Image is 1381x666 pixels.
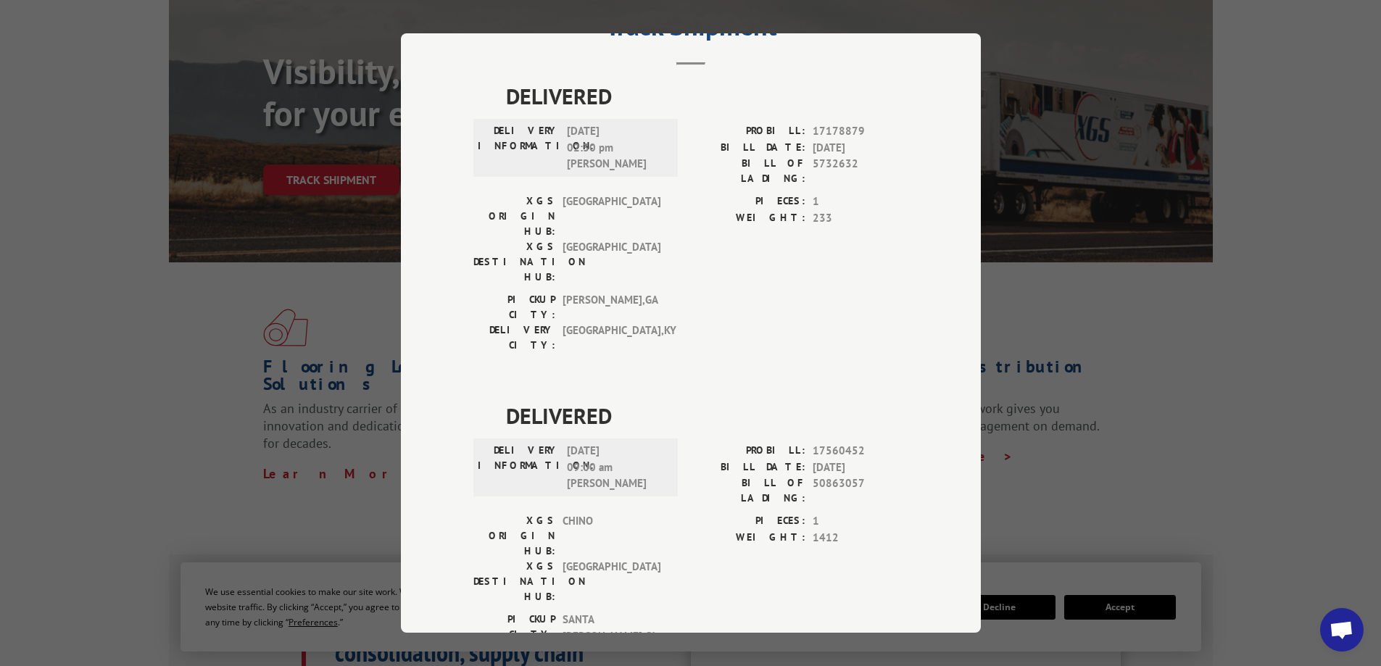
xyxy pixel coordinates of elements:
label: BILL OF LADING: [691,475,805,506]
label: PROBILL: [691,123,805,140]
label: BILL DATE: [691,459,805,476]
span: 50863057 [813,475,908,506]
span: 233 [813,210,908,227]
span: DELIVERED [506,399,908,432]
span: [DATE] [813,140,908,157]
label: XGS DESTINATION HUB: [473,559,555,604]
span: [DATE] 09:00 am [PERSON_NAME] [567,443,665,492]
span: [GEOGRAPHIC_DATA] , KY [563,322,660,353]
label: PICKUP CITY: [473,612,555,644]
label: PICKUP CITY: [473,292,555,322]
label: XGS ORIGIN HUB: [473,513,555,559]
label: PIECES: [691,193,805,210]
span: 17560452 [813,443,908,459]
label: DELIVERY CITY: [473,322,555,353]
span: [DATE] [813,459,908,476]
label: DELIVERY INFORMATION: [478,443,560,492]
label: PIECES: [691,513,805,530]
span: 1412 [813,530,908,546]
span: 1 [813,193,908,210]
label: XGS ORIGIN HUB: [473,193,555,239]
h2: Track Shipment [473,16,908,43]
span: [GEOGRAPHIC_DATA] [563,559,660,604]
span: [DATE] 02:30 pm [PERSON_NAME] [567,123,665,172]
span: CHINO [563,513,660,559]
label: WEIGHT: [691,210,805,227]
label: BILL OF LADING: [691,156,805,186]
span: SANTA [PERSON_NAME] , CA [563,612,660,644]
span: 17178879 [813,123,908,140]
span: DELIVERED [506,80,908,112]
label: BILL DATE: [691,140,805,157]
label: XGS DESTINATION HUB: [473,239,555,285]
label: DELIVERY INFORMATION: [478,123,560,172]
label: WEIGHT: [691,530,805,546]
span: [GEOGRAPHIC_DATA] [563,239,660,285]
span: 1 [813,513,908,530]
span: [PERSON_NAME] , GA [563,292,660,322]
span: 5732632 [813,156,908,186]
span: [GEOGRAPHIC_DATA] [563,193,660,239]
div: Open chat [1320,608,1364,652]
label: PROBILL: [691,443,805,459]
